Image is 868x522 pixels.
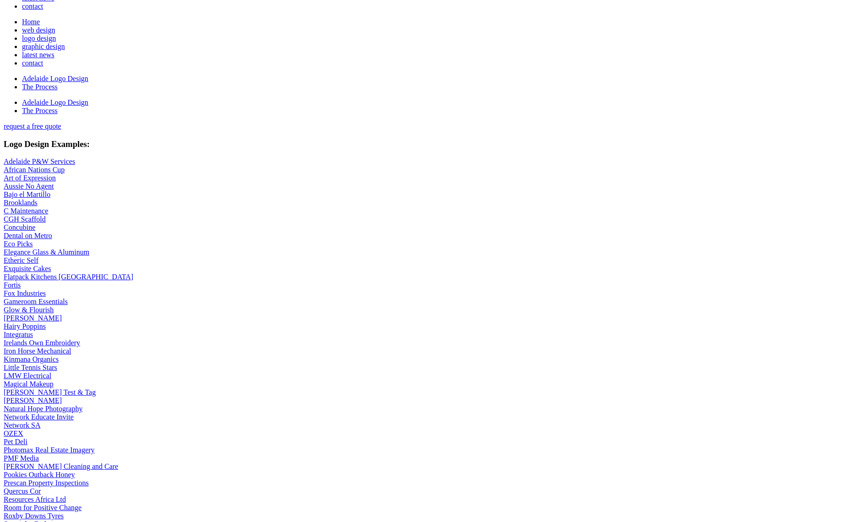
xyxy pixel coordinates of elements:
[4,248,89,256] a: Elegance Glass & Aluminum
[4,339,80,347] a: Irelands Own Embroidery
[4,207,48,215] a: C Maintenance
[4,158,75,165] a: Adelaide P&W Services
[4,405,82,413] a: Natural Hope Photography
[4,298,68,305] a: Gameroom Essentials
[4,289,46,297] a: Fox Industries
[4,372,51,380] a: LMW Electrical
[4,166,65,174] a: African Nations Cup
[22,18,40,26] a: Home
[22,98,88,106] a: Adelaide Logo Design
[22,26,55,34] a: web design
[4,397,62,404] a: [PERSON_NAME]
[4,454,39,462] a: PMF Media
[4,273,133,281] a: Flatpack Kitchens [GEOGRAPHIC_DATA]
[22,43,65,50] a: graphic design
[22,59,43,67] a: contact
[4,462,118,470] a: [PERSON_NAME] Cleaning and Care
[4,306,54,314] a: Glow & Flourish
[4,471,75,478] a: Pookies Outback Honey
[4,438,27,446] a: Pet Deli
[4,232,52,239] a: Dental on Metro
[4,223,35,231] a: Concubine
[4,139,864,149] h3: Logo Design Examples:
[4,355,59,363] a: Kinmana Organics
[4,182,54,190] a: Aussie No Agent
[4,240,33,248] a: Eco Picks
[4,347,71,355] a: Iron Horse Mechanical
[22,107,58,114] a: The Process
[22,75,88,82] a: Adelaide Logo Design
[4,479,89,487] a: Prescan Property Inspections
[4,265,51,272] a: Exquisite Cakes
[4,199,38,207] a: Brooklands
[4,322,46,330] a: Hairy Poppins
[22,51,54,59] a: latest news
[4,512,64,520] a: Roxby Downs Tyres
[4,256,38,264] a: Etheric Self
[4,314,62,322] a: [PERSON_NAME]
[4,380,54,388] a: Magical Makeup
[22,83,58,91] a: The Process
[4,388,96,396] a: [PERSON_NAME] Test & Tag
[22,2,43,10] a: contact
[4,364,57,371] a: Little Tennis Stars
[4,122,61,130] a: request a free quote
[4,75,864,91] nav: Menu
[4,331,33,338] a: Integratus
[4,430,23,437] a: OZEX
[4,281,21,289] a: Fortis
[4,446,95,454] a: Photomax Real Estate Imagery
[4,190,50,198] a: Bajo el Martillo
[22,34,56,42] a: logo design
[4,495,66,503] a: Resources Africa Ltd
[4,215,46,223] a: CGH Scaffold
[4,413,74,421] a: Network Educate Invite
[4,421,40,429] a: Network SA
[4,487,41,495] a: Quercus Cor
[4,174,56,182] a: Art of Expression
[4,504,81,511] a: Room for Positive Change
